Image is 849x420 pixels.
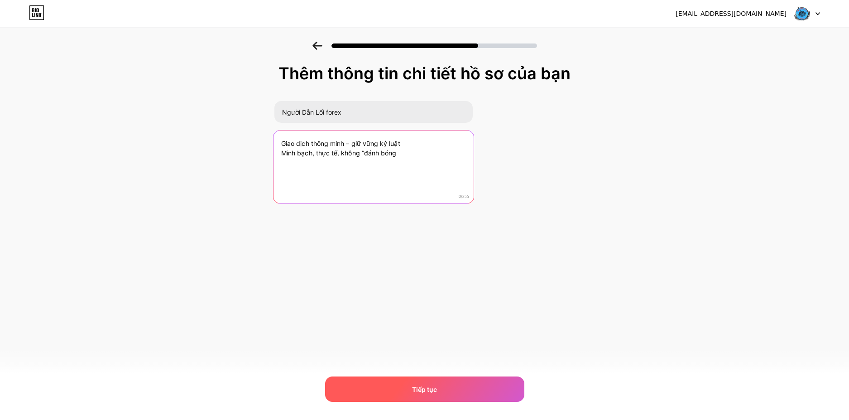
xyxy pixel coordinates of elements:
[278,63,571,83] font: Thêm thông tin chi tiết hồ sơ của bạn
[676,10,787,17] font: [EMAIL_ADDRESS][DOMAIN_NAME]
[459,195,469,199] font: 0/255
[274,101,473,123] input: Tên của bạn
[412,386,437,393] font: Tiếp tục
[793,5,811,22] img: nguoidanloiforex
